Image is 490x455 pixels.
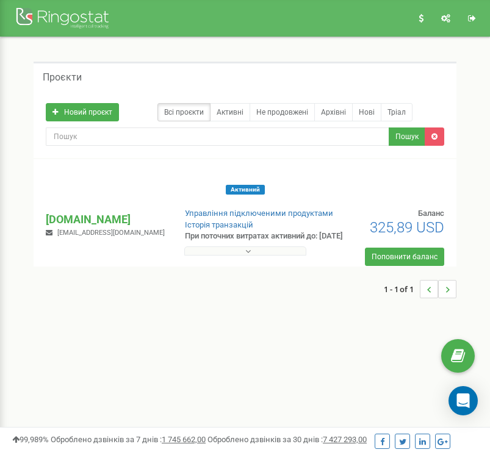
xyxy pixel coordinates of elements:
h5: Проєкти [43,72,82,83]
span: 325,89 USD [370,219,444,236]
u: 1 745 662,00 [162,435,206,444]
span: Активний [226,185,265,195]
u: 7 427 293,00 [323,435,367,444]
p: При поточних витратах активний до: [DATE] [185,231,343,242]
span: Оброблено дзвінків за 30 днів : [207,435,367,444]
input: Пошук [46,127,389,146]
a: Управління підключеними продуктами [185,209,333,218]
a: Історія транзакцій [185,220,253,229]
a: Тріал [381,103,413,121]
nav: ... [384,268,456,310]
a: Всі проєкти [157,103,211,121]
span: 1 - 1 of 1 [384,280,420,298]
span: 99,989% [12,435,49,444]
a: Не продовжені [250,103,315,121]
span: [EMAIL_ADDRESS][DOMAIN_NAME] [57,229,165,237]
p: [DOMAIN_NAME] [46,212,165,227]
a: Архівні [314,103,353,121]
a: Нові [352,103,381,121]
a: Новий проєкт [46,103,119,121]
span: Оброблено дзвінків за 7 днів : [51,435,206,444]
div: Open Intercom Messenger [449,386,478,415]
a: Поповнити баланс [365,248,444,266]
a: Активні [210,103,250,121]
button: Пошук [389,127,425,146]
span: Баланс [418,209,444,218]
